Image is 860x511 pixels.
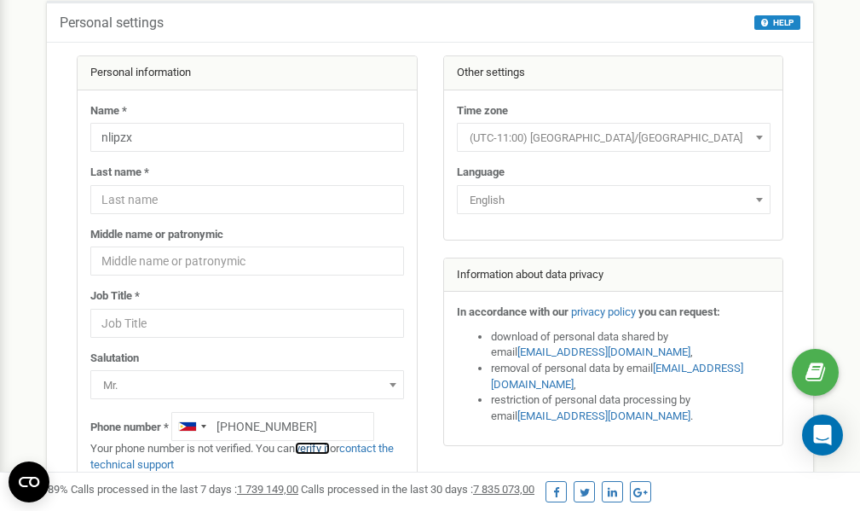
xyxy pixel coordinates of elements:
[754,15,800,30] button: HELP
[96,374,398,398] span: Mr.
[90,441,404,473] p: Your phone number is not verified. You can or
[90,103,127,119] label: Name *
[517,346,690,358] a: [EMAIL_ADDRESS][DOMAIN_NAME]
[457,165,505,181] label: Language
[237,483,298,496] u: 1 739 149,00
[90,165,149,181] label: Last name *
[90,123,404,152] input: Name
[444,258,783,293] div: Information about data privacy
[90,185,404,214] input: Last name
[90,351,139,367] label: Salutation
[473,483,534,496] u: 7 835 073,00
[457,103,508,119] label: Time zone
[457,305,569,318] strong: In accordance with our
[90,442,394,471] a: contact the technical support
[60,15,164,31] h5: Personal settings
[295,442,330,455] a: verify it
[9,462,49,502] button: Open CMP widget
[457,185,771,214] span: English
[491,392,771,424] li: restriction of personal data processing by email .
[571,305,636,318] a: privacy policy
[463,189,765,212] span: English
[463,126,765,150] span: (UTC-11:00) Pacific/Midway
[638,305,720,318] strong: you can request:
[457,123,771,152] span: (UTC-11:00) Pacific/Midway
[491,362,743,391] a: [EMAIL_ADDRESS][DOMAIN_NAME]
[172,413,211,440] div: Telephone country code
[444,56,783,90] div: Other settings
[90,227,223,243] label: Middle name or patronymic
[90,247,404,276] input: Middle name or patronymic
[171,412,374,441] input: +1-800-555-55-55
[90,370,404,399] span: Mr.
[90,309,404,338] input: Job Title
[90,288,140,305] label: Job Title *
[301,483,534,496] span: Calls processed in the last 30 days :
[802,415,843,456] div: Open Intercom Messenger
[491,329,771,361] li: download of personal data shared by email ,
[491,361,771,392] li: removal of personal data by email ,
[78,56,417,90] div: Personal information
[517,409,690,422] a: [EMAIL_ADDRESS][DOMAIN_NAME]
[71,483,298,496] span: Calls processed in the last 7 days :
[90,420,169,436] label: Phone number *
